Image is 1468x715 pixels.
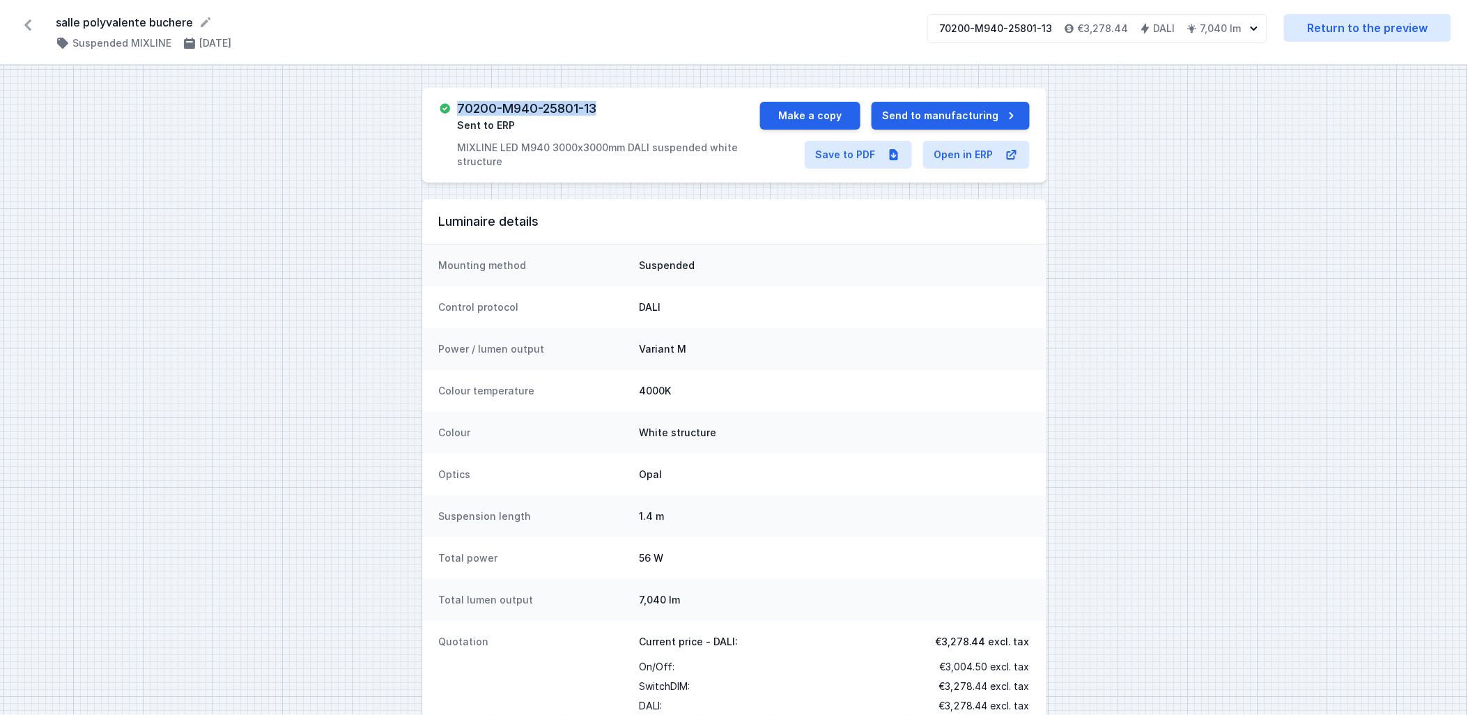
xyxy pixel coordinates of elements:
[640,551,1030,565] dd: 56 W
[927,14,1267,43] button: 70200-M940-25801-13€3,278.44DALI7,040 lm
[640,657,675,677] span: On/Off :
[1200,22,1242,36] h4: 7,040 lm
[439,213,1030,230] h3: Luminaire details
[439,509,628,523] dt: Suspension length
[872,102,1030,130] button: Send to manufacturing
[439,300,628,314] dt: Control protocol
[439,342,628,356] dt: Power / lumen output
[640,593,1030,607] dd: 7,040 lm
[640,342,1030,356] dd: Variant M
[640,468,1030,482] dd: Opal
[640,384,1030,398] dd: 4000K
[439,384,628,398] dt: Colour temperature
[439,593,628,607] dt: Total lumen output
[640,509,1030,523] dd: 1.4 m
[1284,14,1451,42] a: Return to the preview
[805,141,912,169] a: Save to PDF
[939,22,1053,36] div: 70200-M940-25801-13
[640,259,1030,272] dd: Suspended
[439,426,628,440] dt: Colour
[457,102,596,116] h3: 70200-M940-25801-13
[1078,22,1129,36] h4: €3,278.44
[640,677,690,696] span: SwitchDIM :
[640,300,1030,314] dd: DALI
[640,426,1030,440] dd: White structure
[940,657,1030,677] span: €3,004.50 excl. tax
[923,141,1030,169] a: Open in ERP
[760,102,860,130] button: Make a copy
[936,635,1030,649] span: €3,278.44 excl. tax
[457,118,515,132] span: Sent to ERP
[1154,22,1175,36] h4: DALI
[199,36,231,50] h4: [DATE]
[199,15,213,29] button: Rename project
[439,468,628,482] dt: Optics
[56,14,911,31] form: salle polyvalente buchere
[439,259,628,272] dt: Mounting method
[72,36,171,50] h4: Suspended MIXLINE
[640,635,739,649] span: Current price - DALI:
[457,141,760,169] p: MIXLINE LED M940 3000x3000mm DALI suspended white structure
[939,677,1030,696] span: €3,278.44 excl. tax
[439,551,628,565] dt: Total power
